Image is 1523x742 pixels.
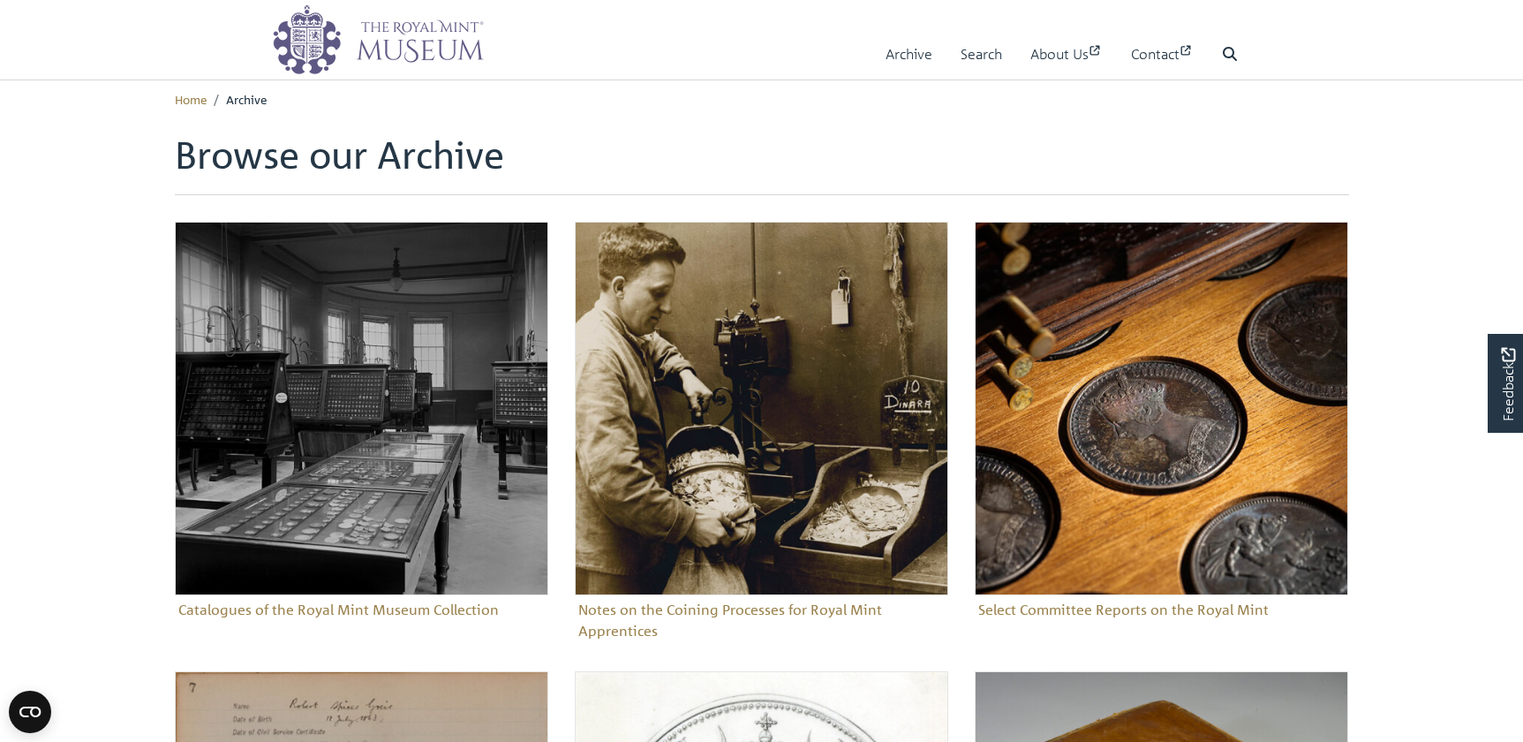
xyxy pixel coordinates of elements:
button: Open CMP widget [9,691,51,733]
a: Contact [1131,29,1194,79]
img: logo_wide.png [272,4,484,75]
img: Select Committee Reports on the Royal Mint [975,222,1348,595]
a: Notes on the Coining Processes for Royal Mint Apprentices Notes on the Coining Processes for Roya... [575,222,948,645]
div: Sub-collection [162,222,562,671]
a: Search [961,29,1002,79]
span: Archive [226,91,267,107]
a: Select Committee Reports on the Royal Mint Select Committee Reports on the Royal Mint [975,222,1348,624]
div: Sub-collection [562,222,961,671]
img: Catalogues of the Royal Mint Museum Collection [175,222,548,595]
a: Archive [886,29,932,79]
span: Feedback [1497,348,1519,421]
a: About Us [1030,29,1103,79]
a: Would you like to provide feedback? [1488,334,1523,433]
div: Sub-collection [961,222,1361,671]
a: Catalogues of the Royal Mint Museum Collection Catalogues of the Royal Mint Museum Collection [175,222,548,624]
h1: Browse our Archive [175,132,1349,194]
a: Home [175,91,207,107]
img: Notes on the Coining Processes for Royal Mint Apprentices [575,222,948,595]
